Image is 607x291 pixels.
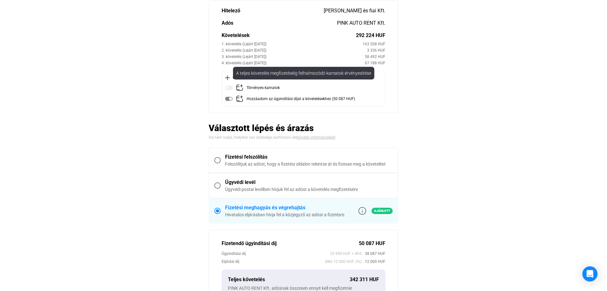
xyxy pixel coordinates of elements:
[582,266,598,282] div: Open Intercom Messenger
[222,54,365,60] div: 3. követelés (Lejárt [DATE])
[225,74,382,81] div: Opcionális követelések
[350,276,379,283] div: 342 311 HUF
[225,95,233,103] img: toggle-on-disabled
[209,135,297,140] span: Ha nem tudja, melyikre van szüksége, kattintson ide
[325,258,362,265] span: (Min 12 000 HUF, 3%)
[324,7,385,15] div: [PERSON_NAME] és fiai Kft.
[330,250,362,257] span: 29 990 HUF + ÁFA
[367,47,385,54] div: 3 336 HUF
[247,84,280,92] div: Törvényes kamatok
[222,32,356,39] div: Követelések
[236,84,243,92] img: add-claim
[222,258,325,265] div: Eljárási díj
[209,123,398,134] h2: Választott lépés és árazás
[365,60,385,66] div: 67 188 HUF
[356,32,385,39] div: 292 224 HUF
[225,153,393,161] div: Fizetési felszólítás
[225,186,393,193] div: Ügyvédi postai levélben hívjuk fel az adóst a követelés megfizetésére
[337,19,385,27] div: PINK AUTO RENT Kft.
[225,212,344,218] div: Hivatalos eljárásban hívja fel a közjegyző az adóst a fizetésre
[362,258,385,265] span: 12 000 HUF
[297,135,335,140] a: bővebb információkért
[359,240,385,247] div: 50 087 HUF
[363,41,385,47] div: 163 208 HUF
[225,161,393,167] div: Felszólítjuk az adóst, hogy a fizetési oldalon tekintse át és fizesse meg a követelést
[359,207,366,215] img: info-grey-outline
[236,95,243,103] img: add-claim
[222,240,359,247] div: Fizetendő ügyindítási díj
[222,60,365,66] div: 4. követelés (Lejárt [DATE])
[359,207,393,215] a: info-grey-outlineAjánlott
[362,250,385,257] span: 38 087 HUF
[233,67,374,79] div: A teljes követelés megfizetéséig felhalmozódó kamatok érvényesítése
[371,208,393,214] span: Ajánlott
[225,75,230,80] img: plus-black
[225,84,233,92] img: toggle-off
[228,276,350,283] div: Teljes követelés
[225,204,344,212] div: Fizetési meghagyás és végrehajtás
[222,7,324,15] div: Hitelező
[225,179,393,186] div: Ügyvédi levél
[365,54,385,60] div: 58 492 HUF
[222,19,337,27] div: Adós
[222,47,367,54] div: 2. követelés (Lejárt [DATE])
[222,250,330,257] div: Ügyindítási díj
[247,95,355,103] div: Hozzáadom az ügyindítási díjat a követelésekhez (50 087 HUF)
[222,41,363,47] div: 1. követelés (Lejárt [DATE])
